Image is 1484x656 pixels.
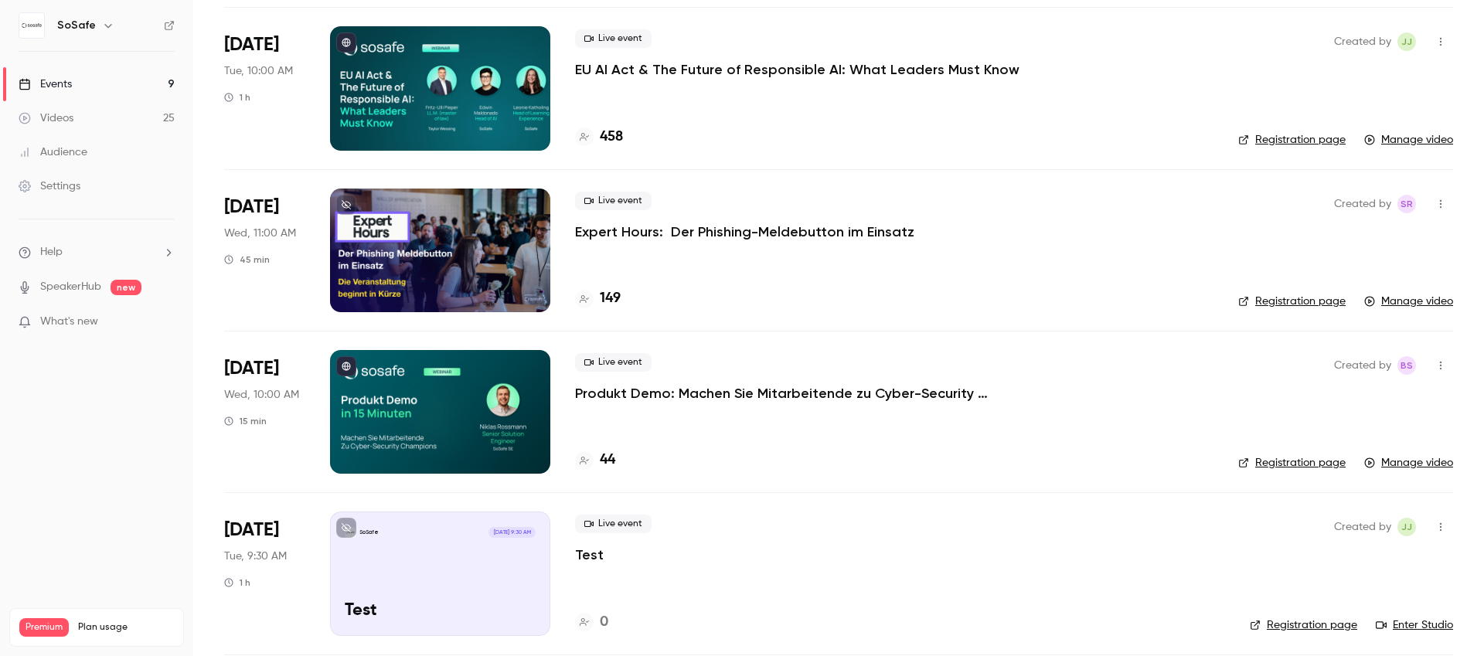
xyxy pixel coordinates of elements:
[575,450,615,471] a: 44
[1364,455,1453,471] a: Manage video
[224,415,267,427] div: 15 min
[575,60,1019,79] a: EU AI Act & The Future of Responsible AI: What Leaders Must Know
[1401,195,1413,213] span: SR
[224,195,279,219] span: [DATE]
[600,127,623,148] h4: 458
[224,549,287,564] span: Tue, 9:30 AM
[1334,195,1391,213] span: Created by
[575,29,652,48] span: Live event
[600,450,615,471] h4: 44
[345,601,536,621] p: Test
[19,110,73,126] div: Videos
[224,63,293,79] span: Tue, 10:00 AM
[575,127,623,148] a: 458
[224,32,279,57] span: [DATE]
[224,387,299,403] span: Wed, 10:00 AM
[1364,132,1453,148] a: Manage video
[224,26,305,150] div: Jun 3 Tue, 10:00 AM (Europe/Berlin)
[1334,518,1391,536] span: Created by
[1397,518,1416,536] span: Jasmine Jalava
[224,253,270,266] div: 45 min
[1334,32,1391,51] span: Created by
[600,612,608,633] h4: 0
[1238,294,1346,309] a: Registration page
[575,223,914,241] a: Expert Hours: Der Phishing-Meldebutton im Einsatz
[1397,356,1416,375] span: Beatrix Schneider
[78,621,174,634] span: Plan usage
[19,13,44,38] img: SoSafe
[111,280,141,295] span: new
[1250,617,1357,633] a: Registration page
[40,279,101,295] a: SpeakerHub
[1238,132,1346,148] a: Registration page
[224,350,305,474] div: May 28 Wed, 10:00 AM (Europe/Berlin)
[600,288,621,309] h4: 149
[224,512,305,635] div: May 27 Tue, 9:30 AM (Europe/Berlin)
[330,512,550,635] a: Test SoSafe[DATE] 9:30 AMTest
[1401,356,1413,375] span: BS
[575,546,604,564] a: Test
[57,18,96,33] h6: SoSafe
[224,189,305,312] div: May 28 Wed, 11:00 AM (Europe/Berlin)
[224,226,296,241] span: Wed, 11:00 AM
[1397,32,1416,51] span: Jasmine Jalava
[40,244,63,260] span: Help
[359,529,379,536] p: SoSafe
[1401,32,1412,51] span: JJ
[575,384,1039,403] a: Produkt Demo: Machen Sie Mitarbeitende zu Cyber-Security Champions
[1376,617,1453,633] a: Enter Studio
[224,91,250,104] div: 1 h
[40,314,98,330] span: What's new
[575,353,652,372] span: Live event
[575,192,652,210] span: Live event
[224,518,279,542] span: [DATE]
[1401,518,1412,536] span: JJ
[224,356,279,381] span: [DATE]
[488,527,535,538] span: [DATE] 9:30 AM
[156,315,175,329] iframe: Noticeable Trigger
[19,244,175,260] li: help-dropdown-opener
[19,144,87,160] div: Audience
[1397,195,1416,213] span: Stephan Rausch
[1364,294,1453,309] a: Manage video
[1334,356,1391,375] span: Created by
[575,612,608,633] a: 0
[19,76,72,92] div: Events
[1238,455,1346,471] a: Registration page
[575,515,652,533] span: Live event
[575,288,621,309] a: 149
[19,178,80,194] div: Settings
[224,576,250,589] div: 1 h
[19,618,69,637] span: Premium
